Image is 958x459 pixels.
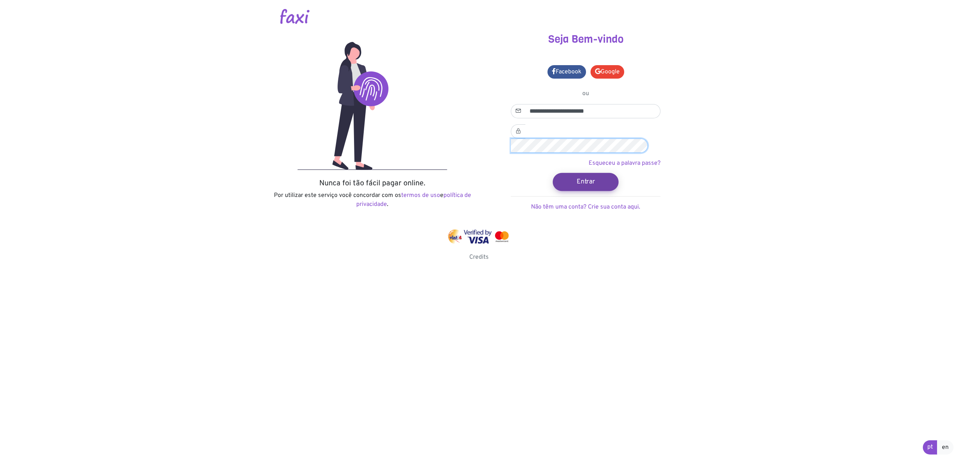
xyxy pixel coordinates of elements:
[937,440,954,455] a: en
[271,179,473,188] h5: Nunca foi tão fácil pagar online.
[547,65,586,79] a: Facebook
[448,229,463,244] img: vinti4
[401,192,440,199] a: termos de uso
[511,89,660,98] p: ou
[485,33,687,46] h3: Seja Bem-vindo
[464,229,492,244] img: visa
[589,159,660,167] a: Esqueceu a palavra passe?
[469,253,489,261] a: Credits
[271,191,473,209] p: Por utilizar este serviço você concordar com os e .
[553,173,619,191] button: Entrar
[923,440,937,455] a: pt
[591,65,624,79] a: Google
[531,203,640,211] a: Não têm uma conta? Crie sua conta aqui.
[493,229,510,244] img: mastercard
